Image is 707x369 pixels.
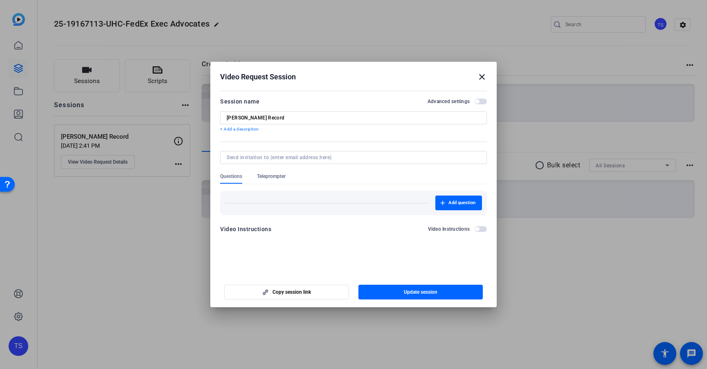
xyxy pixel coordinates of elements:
[220,173,242,180] span: Questions
[220,224,271,234] div: Video Instructions
[448,200,475,206] span: Add question
[272,289,311,295] span: Copy session link
[224,285,349,299] button: Copy session link
[220,126,487,133] p: + Add a description
[428,98,470,105] h2: Advanced settings
[220,72,487,82] div: Video Request Session
[477,72,487,82] mat-icon: close
[435,196,482,210] button: Add question
[227,115,480,121] input: Enter Session Name
[257,173,286,180] span: Teleprompter
[227,154,477,161] input: Send invitation to (enter email address here)
[404,289,437,295] span: Update session
[428,226,470,232] h2: Video Instructions
[220,97,259,106] div: Session name
[358,285,483,299] button: Update session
